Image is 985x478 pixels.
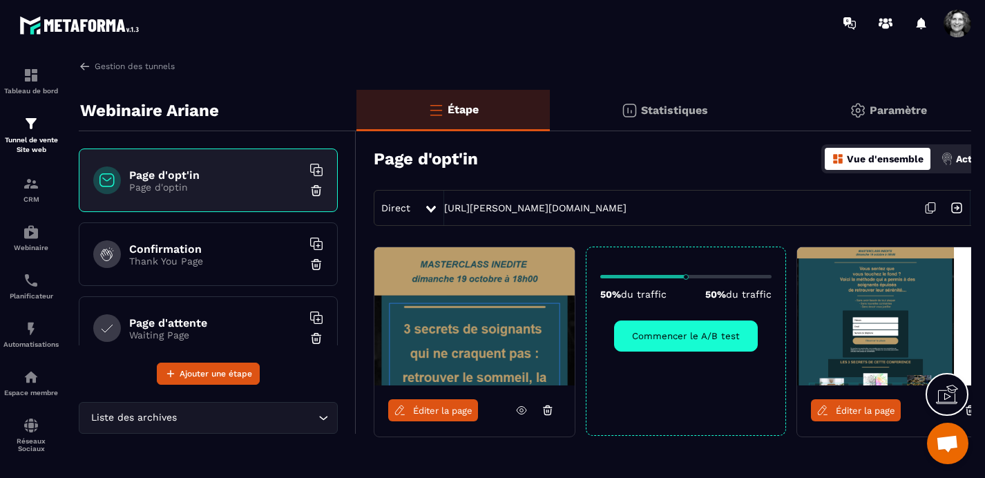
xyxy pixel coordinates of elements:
img: automations [23,369,39,385]
img: stats.20deebd0.svg [621,102,638,119]
img: dashboard-orange.40269519.svg [832,153,844,165]
a: Gestion des tunnels [79,60,175,73]
img: social-network [23,417,39,434]
img: automations [23,224,39,240]
a: Éditer la page [811,399,901,421]
p: Webinaire Ariane [80,97,219,124]
p: Planificateur [3,292,59,300]
span: Liste des archives [88,410,180,426]
p: Tableau de bord [3,87,59,95]
img: logo [19,12,144,38]
p: 50% [600,289,667,300]
input: Search for option [180,410,315,426]
div: Ouvrir le chat [927,423,968,464]
img: formation [23,175,39,192]
a: automationsautomationsAutomatisations [3,310,59,358]
img: arrow-next.bcc2205e.svg [944,195,970,221]
h6: Page d'opt'in [129,169,302,182]
span: du traffic [726,289,772,300]
a: schedulerschedulerPlanificateur [3,262,59,310]
p: Espace membre [3,389,59,396]
img: automations [23,321,39,337]
p: Tunnel de vente Site web [3,135,59,155]
img: formation [23,115,39,132]
p: CRM [3,195,59,203]
p: Réseaux Sociaux [3,437,59,452]
img: trash [309,332,323,345]
p: Webinaire [3,244,59,251]
img: trash [309,258,323,271]
a: automationsautomationsEspace membre [3,358,59,407]
img: actions.d6e523a2.png [941,153,953,165]
a: automationsautomationsWebinaire [3,213,59,262]
span: Direct [381,202,410,213]
p: Page d'optin [129,182,302,193]
span: Ajouter une étape [180,367,252,381]
div: Search for option [79,402,338,434]
p: Thank You Page [129,256,302,267]
p: Étape [448,103,479,116]
a: social-networksocial-networkRéseaux Sociaux [3,407,59,463]
p: Waiting Page [129,329,302,341]
p: Automatisations [3,341,59,348]
p: Paramètre [870,104,927,117]
a: formationformationCRM [3,165,59,213]
span: Éditer la page [836,405,895,416]
p: Statistiques [641,104,708,117]
img: arrow [79,60,91,73]
img: formation [23,67,39,84]
button: Ajouter une étape [157,363,260,385]
span: Éditer la page [413,405,472,416]
span: du traffic [621,289,667,300]
img: trash [309,184,323,198]
p: Vue d'ensemble [847,153,924,164]
button: Commencer le A/B test [614,321,758,352]
a: formationformationTableau de bord [3,57,59,105]
a: [URL][PERSON_NAME][DOMAIN_NAME] [444,202,627,213]
h3: Page d'opt'in [374,149,478,169]
img: bars-o.4a397970.svg [428,102,444,118]
img: setting-gr.5f69749f.svg [850,102,866,119]
a: formationformationTunnel de vente Site web [3,105,59,165]
img: scheduler [23,272,39,289]
a: Éditer la page [388,399,478,421]
h6: Confirmation [129,242,302,256]
h6: Page d'attente [129,316,302,329]
img: image [374,247,575,385]
p: 50% [705,289,772,300]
